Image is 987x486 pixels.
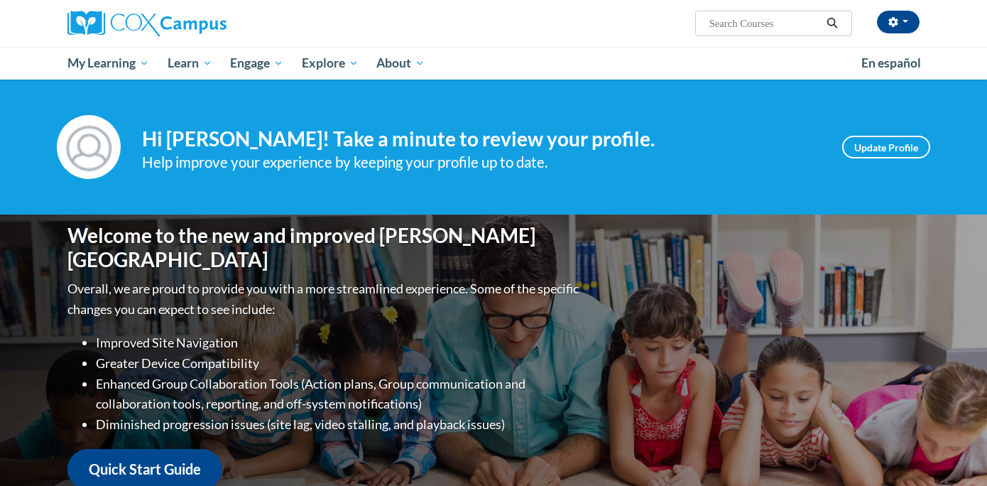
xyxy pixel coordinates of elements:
[46,47,941,80] div: Main menu
[368,47,435,80] a: About
[158,47,222,80] a: Learn
[708,15,822,32] input: Search Courses
[67,55,149,72] span: My Learning
[221,47,293,80] a: Engage
[852,48,930,78] a: En español
[96,414,582,435] li: Diminished progression issues (site lag, video stalling, and playback issues)
[861,55,921,70] span: En español
[96,333,582,353] li: Improved Site Navigation
[142,127,821,151] h4: Hi [PERSON_NAME]! Take a minute to review your profile.
[842,136,930,158] a: Update Profile
[822,15,843,32] button: Search
[67,279,582,320] p: Overall, we are proud to provide you with a more streamlined experience. Some of the specific cha...
[293,47,368,80] a: Explore
[96,374,582,415] li: Enhanced Group Collaboration Tools (Action plans, Group communication and collaboration tools, re...
[67,224,582,271] h1: Welcome to the new and improved [PERSON_NAME][GEOGRAPHIC_DATA]
[877,11,920,33] button: Account Settings
[376,55,425,72] span: About
[142,151,821,174] div: Help improve your experience by keeping your profile up to date.
[96,353,582,374] li: Greater Device Compatibility
[57,115,121,179] img: Profile Image
[168,55,212,72] span: Learn
[302,55,359,72] span: Explore
[67,11,227,36] img: Cox Campus
[58,47,158,80] a: My Learning
[230,55,283,72] span: Engage
[67,11,337,36] a: Cox Campus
